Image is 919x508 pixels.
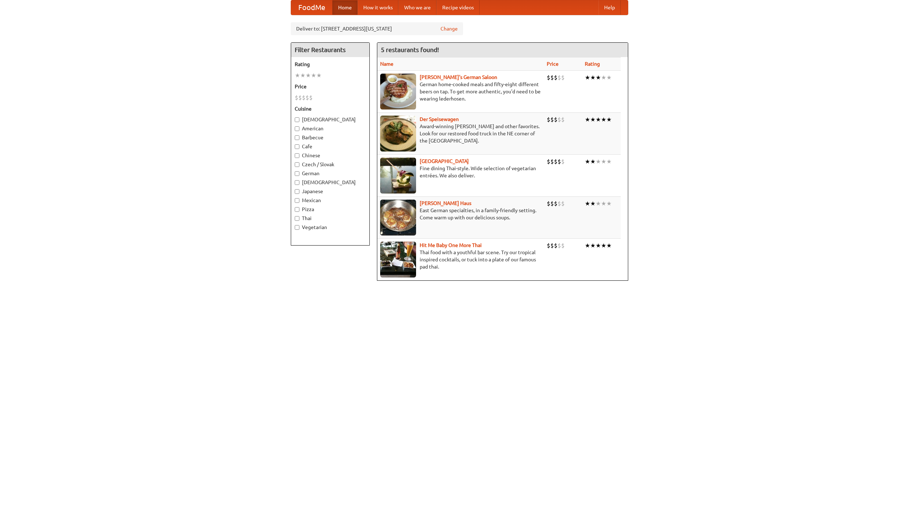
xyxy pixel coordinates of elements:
li: ★ [606,74,612,81]
a: How it works [358,0,398,15]
li: ★ [295,71,300,79]
label: Cafe [295,143,366,150]
li: $ [550,200,554,208]
li: $ [558,200,561,208]
li: $ [554,200,558,208]
li: $ [302,94,305,102]
input: Barbecue [295,135,299,140]
li: ★ [601,74,606,81]
a: [PERSON_NAME] Haus [420,200,471,206]
li: $ [298,94,302,102]
li: ★ [585,242,590,250]
label: Barbecue [295,134,366,141]
li: $ [554,158,558,166]
li: ★ [601,116,606,123]
li: ★ [585,158,590,166]
li: ★ [596,242,601,250]
li: $ [558,158,561,166]
li: $ [561,242,565,250]
li: ★ [590,116,596,123]
ng-pluralize: 5 restaurants found! [381,46,439,53]
a: Who we are [398,0,437,15]
p: German home-cooked meals and fifty-eight different beers on tap. To get more authentic, you'd nee... [380,81,541,102]
li: ★ [590,158,596,166]
li: $ [554,116,558,123]
b: Der Speisewagen [420,116,459,122]
label: American [295,125,366,132]
li: ★ [590,242,596,250]
li: $ [561,74,565,81]
li: $ [558,242,561,250]
h4: Filter Restaurants [291,43,369,57]
label: Vegetarian [295,224,366,231]
p: Fine dining Thai-style. Wide selection of vegetarian entrées. We also deliver. [380,165,541,179]
h5: Price [295,83,366,90]
a: Home [332,0,358,15]
a: Hit Me Baby One More Thai [420,242,482,248]
input: American [295,126,299,131]
li: ★ [601,200,606,208]
li: $ [558,116,561,123]
li: ★ [305,71,311,79]
li: $ [547,116,550,123]
a: Name [380,61,393,67]
li: $ [547,158,550,166]
a: [PERSON_NAME]'s German Saloon [420,74,497,80]
li: $ [550,158,554,166]
div: Deliver to: [STREET_ADDRESS][US_STATE] [291,22,463,35]
input: German [295,171,299,176]
input: Thai [295,216,299,221]
img: esthers.jpg [380,74,416,109]
li: ★ [585,116,590,123]
li: $ [554,242,558,250]
a: Recipe videos [437,0,480,15]
li: ★ [606,158,612,166]
label: Thai [295,215,366,222]
li: ★ [601,158,606,166]
li: $ [305,94,309,102]
input: Japanese [295,189,299,194]
a: Rating [585,61,600,67]
li: ★ [596,74,601,81]
p: East German specialties, in a family-friendly setting. Come warm up with our delicious soups. [380,207,541,221]
h5: Cuisine [295,105,366,112]
a: [GEOGRAPHIC_DATA] [420,158,469,164]
li: $ [295,94,298,102]
input: [DEMOGRAPHIC_DATA] [295,180,299,185]
li: $ [550,116,554,123]
li: $ [561,116,565,123]
img: satay.jpg [380,158,416,194]
img: kohlhaus.jpg [380,200,416,236]
input: Mexican [295,198,299,203]
li: $ [547,74,550,81]
p: Award-winning [PERSON_NAME] and other favorites. Look for our restored food truck in the NE corne... [380,123,541,144]
li: ★ [606,116,612,123]
li: $ [561,200,565,208]
li: ★ [316,71,322,79]
img: speisewagen.jpg [380,116,416,152]
li: $ [550,74,554,81]
li: $ [547,242,550,250]
li: ★ [585,200,590,208]
li: ★ [596,116,601,123]
h5: Rating [295,61,366,68]
label: [DEMOGRAPHIC_DATA] [295,179,366,186]
input: [DEMOGRAPHIC_DATA] [295,117,299,122]
li: $ [558,74,561,81]
li: ★ [590,200,596,208]
label: Chinese [295,152,366,159]
input: Vegetarian [295,225,299,230]
li: ★ [606,242,612,250]
a: FoodMe [291,0,332,15]
input: Czech / Slovak [295,162,299,167]
p: Thai food with a youthful bar scene. Try our tropical inspired cocktails, or tuck into a plate of... [380,249,541,270]
li: ★ [300,71,305,79]
li: ★ [585,74,590,81]
label: [DEMOGRAPHIC_DATA] [295,116,366,123]
li: ★ [596,200,601,208]
li: $ [309,94,313,102]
